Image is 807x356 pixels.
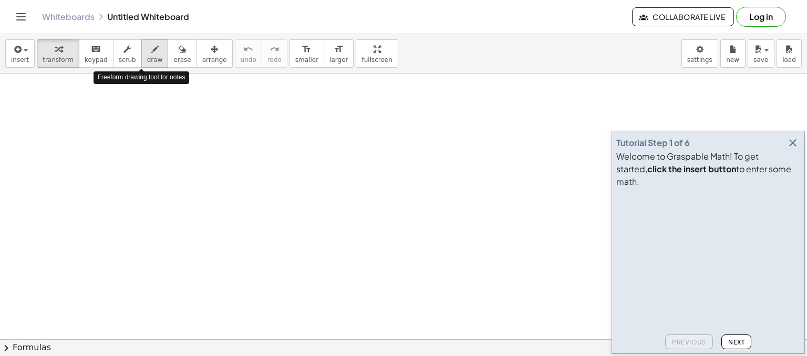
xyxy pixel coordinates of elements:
[289,39,324,68] button: format_sizesmaller
[243,43,253,56] i: undo
[85,56,108,64] span: keypad
[329,56,348,64] span: larger
[13,8,29,25] button: Toggle navigation
[37,39,79,68] button: transform
[295,56,318,64] span: smaller
[777,39,802,68] button: load
[141,39,169,68] button: draw
[720,39,746,68] button: new
[196,39,233,68] button: arrange
[616,137,690,149] div: Tutorial Step 1 of 6
[270,43,280,56] i: redo
[753,56,768,64] span: save
[43,56,74,64] span: transform
[147,56,163,64] span: draw
[324,39,354,68] button: format_sizelarger
[721,334,751,349] button: Next
[11,56,29,64] span: insert
[302,43,312,56] i: format_size
[235,39,262,68] button: undoundo
[647,163,736,174] b: click the insert button
[748,39,774,68] button: save
[334,43,344,56] i: format_size
[262,39,287,68] button: redoredo
[202,56,227,64] span: arrange
[726,56,739,64] span: new
[42,12,95,22] a: Whiteboards
[168,39,196,68] button: erase
[356,39,398,68] button: fullscreen
[616,150,800,188] div: Welcome to Graspable Math! To get started, to enter some math.
[79,39,113,68] button: keyboardkeypad
[119,56,136,64] span: scrub
[681,39,718,68] button: settings
[361,56,392,64] span: fullscreen
[94,71,190,83] div: Freeform drawing tool for notes
[728,338,744,346] span: Next
[241,56,256,64] span: undo
[5,39,35,68] button: insert
[782,56,796,64] span: load
[173,56,191,64] span: erase
[267,56,282,64] span: redo
[91,43,101,56] i: keyboard
[632,7,734,26] button: Collaborate Live
[113,39,142,68] button: scrub
[736,7,786,27] button: Log in
[687,56,712,64] span: settings
[641,12,725,22] span: Collaborate Live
